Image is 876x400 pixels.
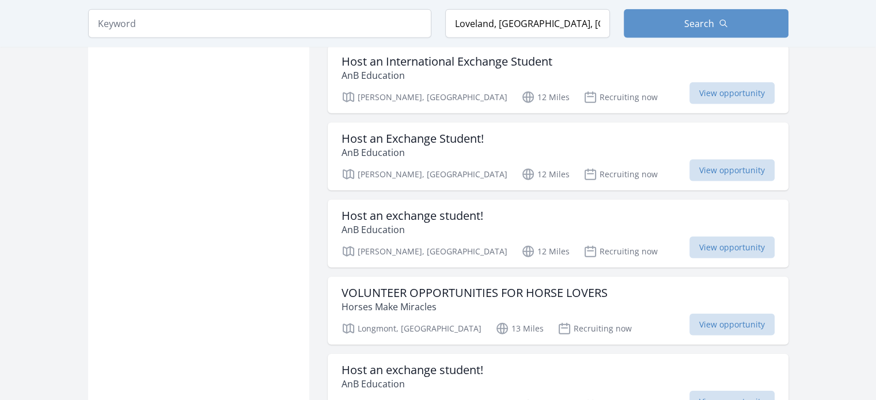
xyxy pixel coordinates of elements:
[342,132,484,146] h3: Host an Exchange Student!
[445,9,610,38] input: Location
[328,277,788,345] a: VOLUNTEER OPPORTUNITIES FOR HORSE LOVERS Horses Make Miracles Longmont, [GEOGRAPHIC_DATA] 13 Mile...
[342,68,552,82] p: AnB Education
[342,322,481,336] p: Longmont, [GEOGRAPHIC_DATA]
[521,167,570,181] p: 12 Miles
[342,286,608,300] h3: VOLUNTEER OPPORTUNITIES FOR HORSE LOVERS
[558,322,632,336] p: Recruiting now
[495,322,544,336] p: 13 Miles
[583,90,658,104] p: Recruiting now
[342,209,483,223] h3: Host an exchange student!
[328,123,788,191] a: Host an Exchange Student! AnB Education [PERSON_NAME], [GEOGRAPHIC_DATA] 12 Miles Recruiting now ...
[342,245,507,258] p: [PERSON_NAME], [GEOGRAPHIC_DATA]
[689,159,775,181] span: View opportunity
[521,245,570,258] p: 12 Miles
[342,55,552,68] h3: Host an International Exchange Student
[684,17,714,31] span: Search
[342,363,483,377] h3: Host an exchange student!
[521,90,570,104] p: 12 Miles
[88,9,431,38] input: Keyword
[342,300,608,314] p: Horses Make Miracles
[328,45,788,113] a: Host an International Exchange Student AnB Education [PERSON_NAME], [GEOGRAPHIC_DATA] 12 Miles Re...
[689,314,775,336] span: View opportunity
[342,377,483,391] p: AnB Education
[624,9,788,38] button: Search
[342,167,507,181] p: [PERSON_NAME], [GEOGRAPHIC_DATA]
[342,146,484,159] p: AnB Education
[342,223,483,237] p: AnB Education
[583,245,658,258] p: Recruiting now
[342,90,507,104] p: [PERSON_NAME], [GEOGRAPHIC_DATA]
[689,237,775,258] span: View opportunity
[328,200,788,268] a: Host an exchange student! AnB Education [PERSON_NAME], [GEOGRAPHIC_DATA] 12 Miles Recruiting now ...
[689,82,775,104] span: View opportunity
[583,167,658,181] p: Recruiting now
